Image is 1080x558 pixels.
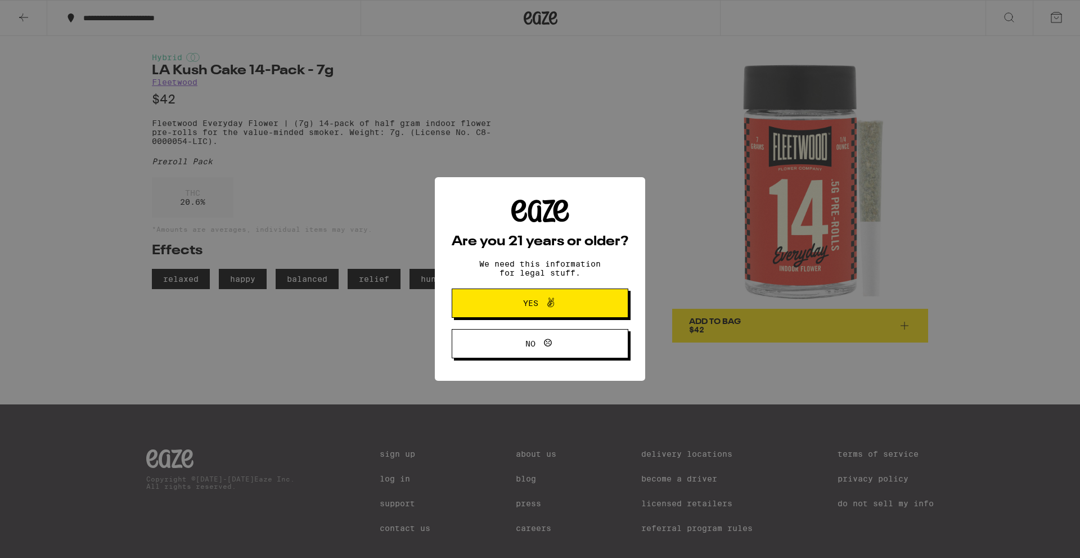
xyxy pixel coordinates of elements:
[525,340,535,348] span: No
[470,259,610,277] p: We need this information for legal stuff.
[452,289,628,318] button: Yes
[452,235,628,249] h2: Are you 21 years or older?
[452,329,628,358] button: No
[523,299,538,307] span: Yes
